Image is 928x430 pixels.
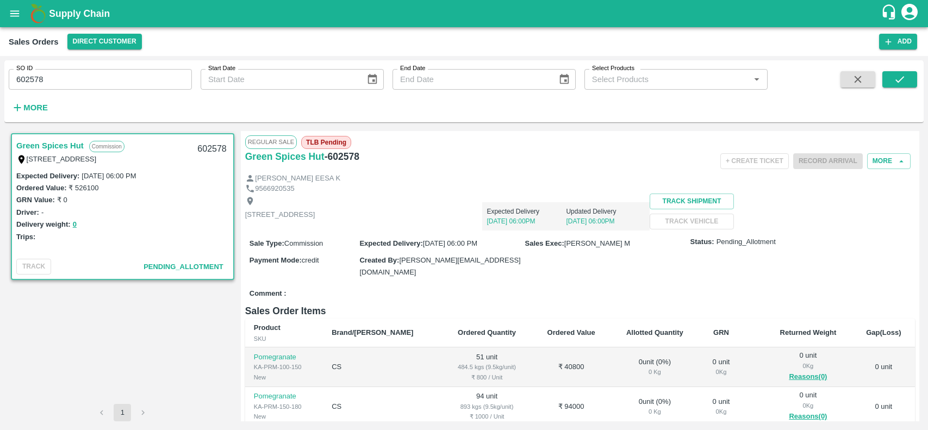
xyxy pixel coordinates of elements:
b: Ordered Quantity [458,328,516,336]
button: More [9,98,51,117]
label: [DATE] 06:00 PM [82,172,136,180]
input: Select Products [588,72,746,86]
button: 0 [73,219,77,231]
p: Updated Delivery [566,207,645,216]
label: Expected Delivery : [359,239,422,247]
div: New [254,372,314,382]
a: Green Spices Hut [16,139,84,153]
div: 602578 [191,136,233,162]
b: Gap(Loss) [866,328,901,336]
div: KA-PRM-100-150 [254,362,314,372]
label: Ordered Value: [16,184,66,192]
span: [PERSON_NAME] M [564,239,630,247]
h6: Sales Order Items [245,303,915,319]
button: Reasons(0) [773,371,844,383]
p: 9566920535 [255,184,294,194]
td: CS [323,347,441,387]
button: page 1 [114,404,131,421]
p: Pomegranate [254,352,314,363]
div: 0 Kg [773,401,844,410]
button: open drawer [2,1,27,26]
div: 0 unit ( 0 %) [619,357,691,377]
td: 0 unit [852,347,915,387]
nav: pagination navigation [91,404,153,421]
a: Green Spices Hut [245,149,325,164]
label: Created By : [359,256,399,264]
span: [PERSON_NAME][EMAIL_ADDRESS][DOMAIN_NAME] [359,256,520,276]
button: Open [750,72,764,86]
div: customer-support [881,4,900,23]
div: 0 Kg [708,407,734,416]
input: Enter SO ID [9,69,192,90]
p: [DATE] 06:00PM [487,216,566,226]
button: Select DC [67,34,142,49]
label: Payment Mode : [250,256,302,264]
td: ₹ 40800 [532,347,611,387]
div: Sales Orders [9,35,59,49]
label: ₹ 526100 [68,184,98,192]
div: 0 unit [708,357,734,377]
div: 893 kgs (9.5kg/unit) [450,402,523,412]
label: GRN Value: [16,196,55,204]
p: [DATE] 06:00PM [566,216,645,226]
span: Pending_Allotment [144,263,223,271]
p: Pomegranate [254,391,314,402]
span: Regular Sale [245,135,297,148]
label: ₹ 0 [57,196,67,204]
div: ₹ 800 / Unit [450,372,523,382]
div: 0 Kg [773,361,844,371]
strong: More [23,103,48,112]
label: Delivery weight: [16,220,71,228]
td: 94 unit [441,387,532,427]
label: [STREET_ADDRESS] [27,155,97,163]
div: ₹ 1000 / Unit [450,412,523,421]
div: 0 unit [708,397,734,417]
td: 0 unit [852,387,915,427]
button: Track Shipment [650,194,733,209]
label: Select Products [592,64,634,73]
b: Returned Weight [780,328,837,336]
label: End Date [400,64,425,73]
div: SKU [254,334,314,344]
label: Comment : [250,289,287,299]
div: 484.5 kgs (9.5kg/unit) [450,362,523,372]
label: SO ID [16,64,33,73]
label: Start Date [208,64,235,73]
label: Expected Delivery : [16,172,79,180]
label: Trips: [16,233,35,241]
div: KA-PRM-150-180 [254,402,314,412]
td: 51 unit [441,347,532,387]
b: Product [254,323,281,332]
label: Status: [690,237,714,247]
input: End Date [393,69,550,90]
div: 0 Kg [619,367,691,377]
b: Ordered Value [547,328,595,336]
p: Expected Delivery [487,207,566,216]
td: CS [323,387,441,427]
button: Reasons(0) [773,410,844,423]
span: Commission [284,239,323,247]
label: Driver: [16,208,39,216]
span: credit [302,256,319,264]
div: 0 Kg [708,367,734,377]
input: Start Date [201,69,358,90]
a: Supply Chain [49,6,881,21]
img: logo [27,3,49,24]
span: Pending_Allotment [717,237,776,247]
button: Choose date [362,69,383,90]
div: 0 unit ( 0 %) [619,397,691,417]
h6: - 602578 [325,149,359,164]
div: account of current user [900,2,919,25]
span: [DATE] 06:00 PM [423,239,477,247]
b: Allotted Quantity [626,328,683,336]
b: Brand/[PERSON_NAME] [332,328,413,336]
p: Commission [89,141,124,152]
span: TLB Pending [301,136,351,149]
label: Sales Exec : [525,239,564,247]
div: 0 Kg [619,407,691,416]
label: Sale Type : [250,239,284,247]
b: Supply Chain [49,8,110,19]
span: Please dispatch the trip before ending [793,156,863,165]
div: 0 unit [773,351,844,383]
